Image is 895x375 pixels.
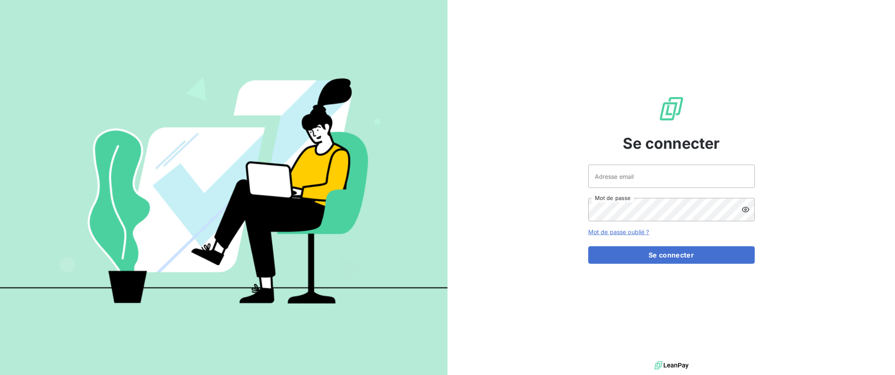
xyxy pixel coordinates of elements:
a: Mot de passe oublié ? [588,228,649,235]
img: Logo LeanPay [658,95,685,122]
span: Se connecter [623,132,720,155]
img: logo [654,359,689,372]
button: Se connecter [588,246,755,264]
input: placeholder [588,165,755,188]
